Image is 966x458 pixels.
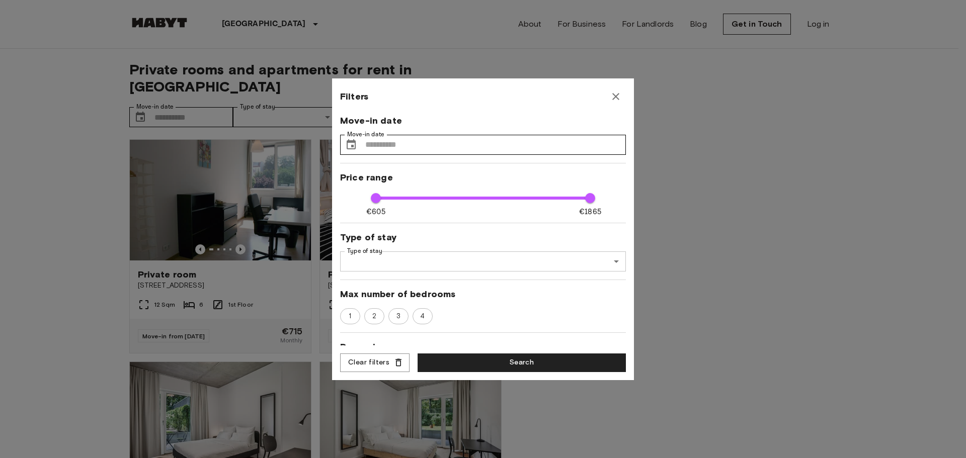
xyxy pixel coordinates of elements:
button: Clear filters [340,353,410,372]
button: Choose date [341,135,361,155]
span: €605 [366,207,385,217]
div: 3 [388,308,409,324]
span: 2 [367,311,382,321]
span: €1865 [579,207,601,217]
span: Move-in date [340,115,626,127]
span: 3 [391,311,406,321]
span: Type of stay [340,231,626,243]
span: Max number of bedrooms [340,288,626,300]
div: 4 [413,308,433,324]
label: Type of stay [347,247,382,255]
span: 1 [343,311,357,321]
button: Search [418,353,626,372]
span: 4 [415,311,430,321]
div: 2 [364,308,384,324]
span: Filters [340,90,368,103]
span: Price range [340,171,626,184]
div: 1 [340,308,360,324]
label: Move-in date [347,130,384,139]
span: Room size [340,341,626,353]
